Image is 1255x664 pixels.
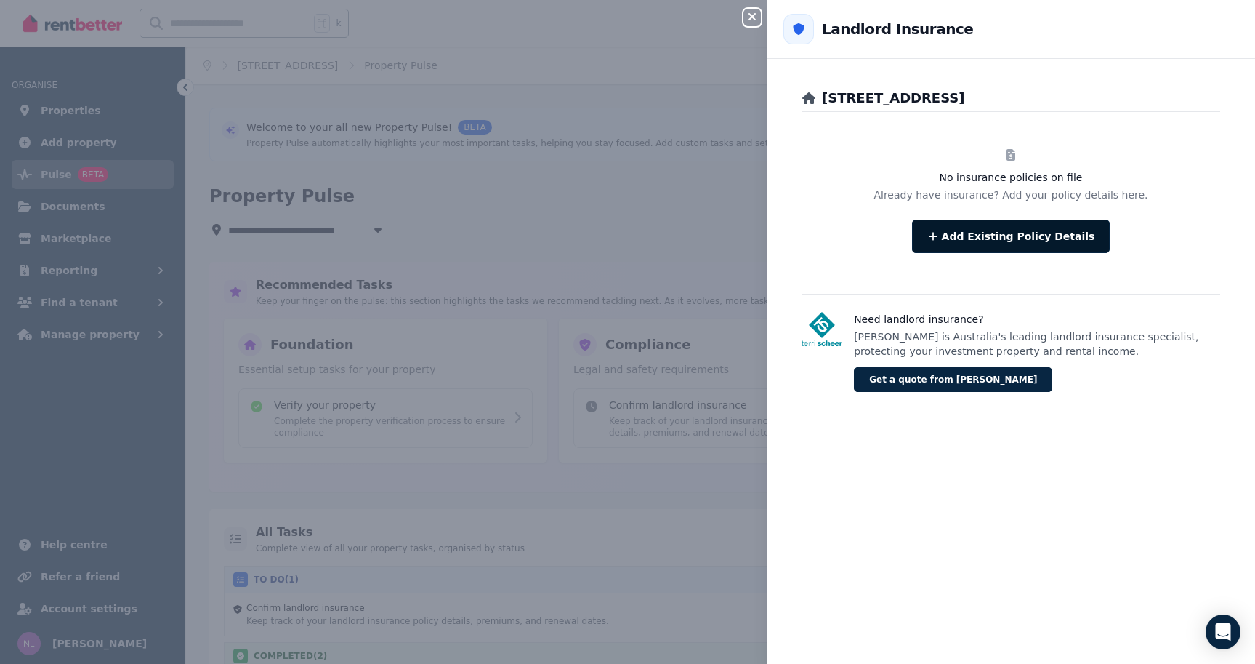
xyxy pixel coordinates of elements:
div: Open Intercom Messenger [1206,615,1240,649]
button: Get a quote from [PERSON_NAME] [854,367,1052,392]
img: Terri Scheer [802,312,842,347]
h2: Landlord Insurance [822,19,973,39]
p: [PERSON_NAME] is Australia's leading landlord insurance specialist, protecting your investment pr... [854,329,1220,359]
h3: No insurance policies on file [802,170,1220,185]
h3: Need landlord insurance? [854,312,1220,327]
h2: [STREET_ADDRESS] [822,88,965,108]
button: Add Existing Policy Details [912,220,1110,253]
p: Already have insurance? Add your policy details here. [802,188,1220,202]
